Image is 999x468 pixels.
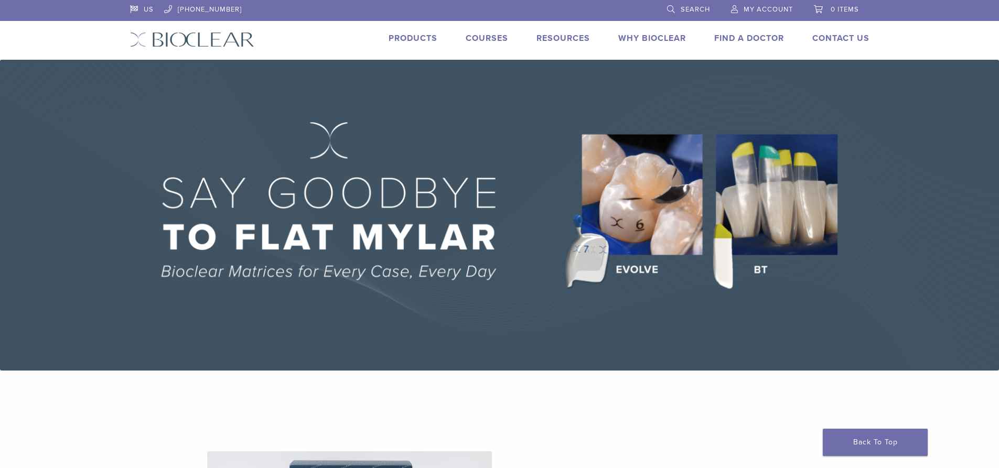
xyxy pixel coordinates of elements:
[681,5,710,14] span: Search
[466,33,508,43] a: Courses
[744,5,793,14] span: My Account
[823,429,928,456] a: Back To Top
[812,33,869,43] a: Contact Us
[714,33,784,43] a: Find A Doctor
[618,33,686,43] a: Why Bioclear
[536,33,590,43] a: Resources
[130,32,254,47] img: Bioclear
[389,33,437,43] a: Products
[831,5,859,14] span: 0 items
